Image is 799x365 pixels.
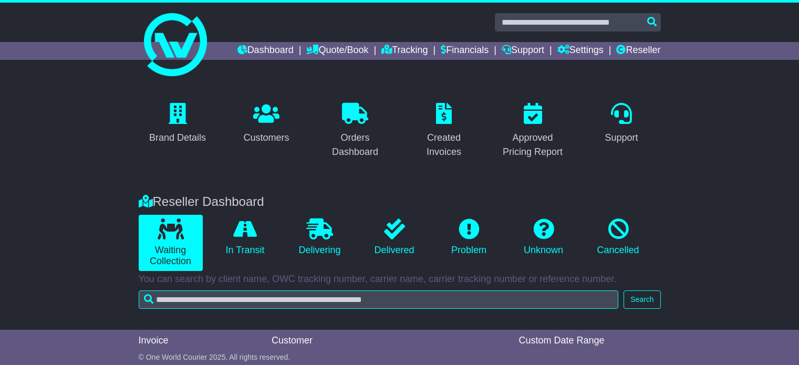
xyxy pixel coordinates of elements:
[323,131,388,159] div: Orders Dashboard
[149,131,206,145] div: Brand Details
[598,99,645,149] a: Support
[362,215,427,260] a: Delivered
[316,99,395,163] a: Orders Dashboard
[288,215,352,260] a: Delivering
[512,215,576,260] a: Unknown
[237,42,294,60] a: Dashboard
[616,42,660,60] a: Reseller
[519,335,661,347] div: Custom Date Range
[412,131,476,159] div: Created Invoices
[139,335,262,347] div: Invoice
[605,131,638,145] div: Support
[502,42,544,60] a: Support
[501,131,565,159] div: Approved Pricing Report
[557,42,604,60] a: Settings
[437,215,501,260] a: Problem
[306,42,368,60] a: Quote/Book
[142,99,213,149] a: Brand Details
[494,99,572,163] a: Approved Pricing Report
[139,353,290,361] span: © One World Courier 2025. All rights reserved.
[139,274,661,285] p: You can search by client name, OWC tracking number, carrier name, carrier tracking number or refe...
[405,99,483,163] a: Created Invoices
[441,42,489,60] a: Financials
[236,99,296,149] a: Customers
[133,194,666,210] div: Reseller Dashboard
[243,131,289,145] div: Customers
[139,215,203,271] a: Waiting Collection
[624,290,660,309] button: Search
[272,335,509,347] div: Customer
[381,42,428,60] a: Tracking
[213,215,277,260] a: In Transit
[586,215,650,260] a: Cancelled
